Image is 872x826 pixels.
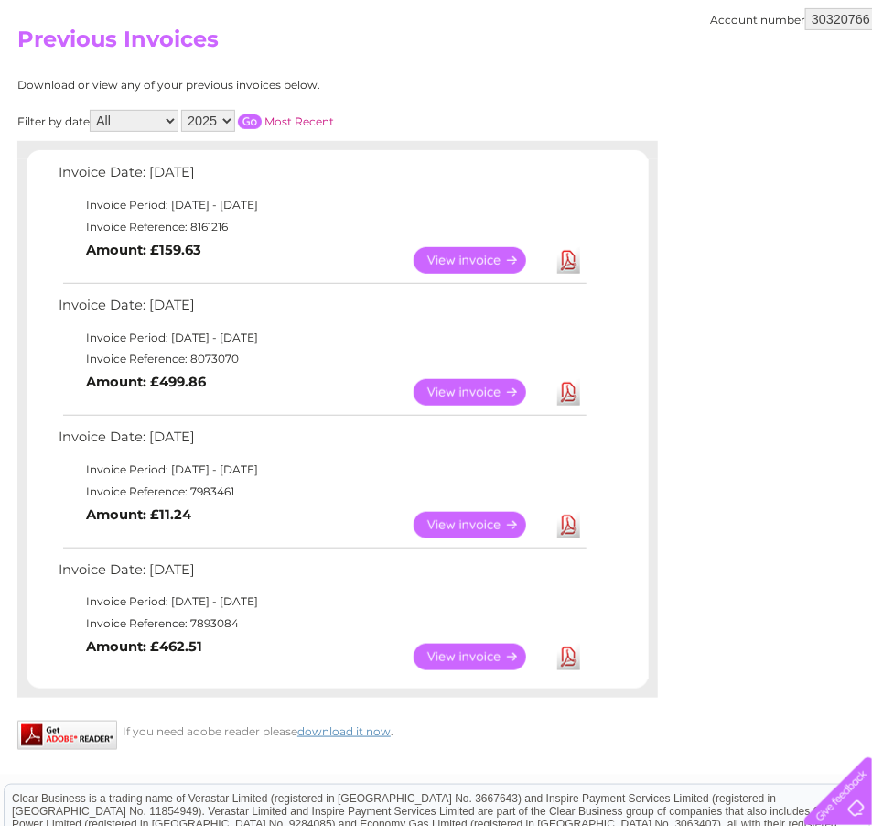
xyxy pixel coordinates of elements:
[414,379,548,406] a: View
[17,110,498,132] div: Filter by date
[557,644,580,670] a: Download
[264,114,334,128] a: Most Recent
[54,558,589,592] td: Invoice Date: [DATE]
[54,194,589,216] td: Invoice Period: [DATE] - [DATE]
[54,348,589,370] td: Invoice Reference: 8073070
[557,512,580,538] a: Download
[30,48,124,103] img: logo.png
[54,459,589,481] td: Invoice Period: [DATE] - [DATE]
[414,512,548,538] a: View
[17,721,658,738] div: If you need adobe reader please .
[596,78,636,92] a: Energy
[550,78,585,92] a: Water
[86,374,206,390] b: Amount: £499.86
[86,506,191,523] b: Amount: £11.24
[86,242,201,258] b: Amount: £159.63
[54,425,589,459] td: Invoice Date: [DATE]
[557,247,580,274] a: Download
[812,78,855,92] a: Log out
[297,724,391,738] a: download it now
[414,644,548,670] a: View
[54,160,589,194] td: Invoice Date: [DATE]
[414,247,548,274] a: View
[54,327,589,349] td: Invoice Period: [DATE] - [DATE]
[527,9,653,32] a: 0333 014 3131
[713,78,739,92] a: Blog
[54,216,589,238] td: Invoice Reference: 8161216
[54,481,589,503] td: Invoice Reference: 7983461
[647,78,702,92] a: Telecoms
[54,591,589,613] td: Invoice Period: [DATE] - [DATE]
[54,613,589,635] td: Invoice Reference: 7893084
[17,79,498,92] div: Download or view any of your previous invoices below.
[750,78,795,92] a: Contact
[54,293,589,327] td: Invoice Date: [DATE]
[5,10,869,89] div: Clear Business is a trading name of Verastar Limited (registered in [GEOGRAPHIC_DATA] No. 3667643...
[86,638,202,655] b: Amount: £462.51
[557,379,580,406] a: Download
